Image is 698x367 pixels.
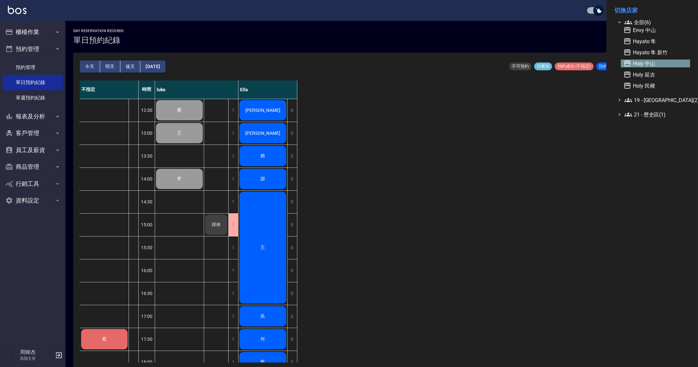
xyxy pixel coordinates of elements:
span: 21 - 歷史區(1) [624,111,688,118]
span: 19 - [GEOGRAPHIC_DATA](2) [624,96,688,104]
span: Hayato 隼 新竹 [623,48,688,56]
span: Holy 延吉 [623,71,688,79]
span: Holy 中山 [623,60,688,67]
li: 切換店家 [614,3,690,18]
span: Hayato 隼 [623,37,688,45]
span: Holy 民權 [623,82,688,90]
span: Envy 中山 [623,26,688,34]
span: 全部(6) [624,18,688,26]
